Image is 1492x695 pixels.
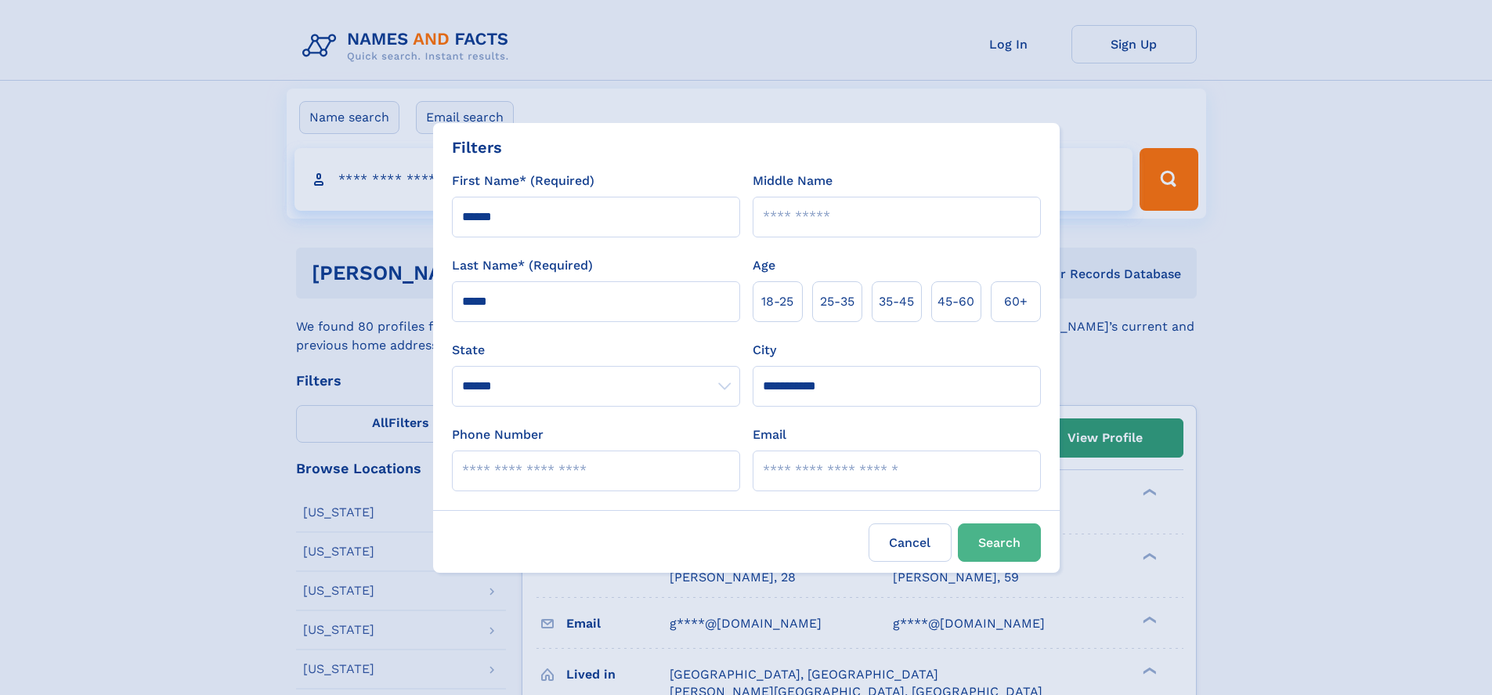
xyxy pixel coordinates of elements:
[869,523,952,562] label: Cancel
[452,341,740,360] label: State
[937,292,974,311] span: 45‑60
[753,341,776,360] label: City
[452,256,593,275] label: Last Name* (Required)
[753,172,833,190] label: Middle Name
[820,292,854,311] span: 25‑35
[452,136,502,159] div: Filters
[761,292,793,311] span: 18‑25
[879,292,914,311] span: 35‑45
[452,172,594,190] label: First Name* (Required)
[753,425,786,444] label: Email
[753,256,775,275] label: Age
[958,523,1041,562] button: Search
[1004,292,1028,311] span: 60+
[452,425,544,444] label: Phone Number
